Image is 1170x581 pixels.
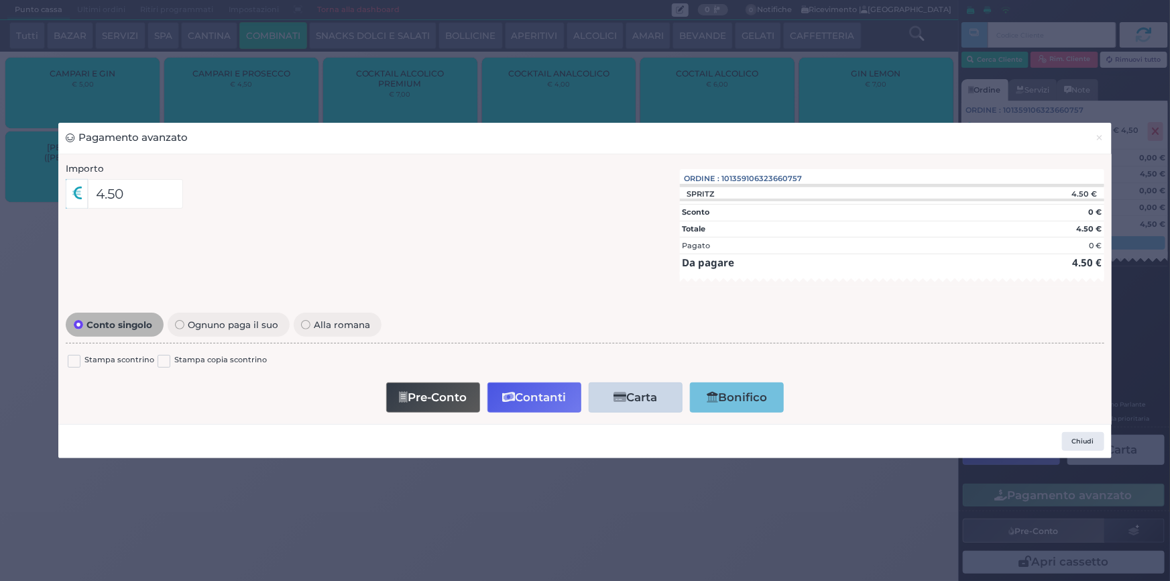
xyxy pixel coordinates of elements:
[1076,224,1102,233] strong: 4.50 €
[1096,130,1104,145] span: ×
[680,189,721,199] div: SPRITZ
[174,354,267,367] label: Stampa copia scontrino
[682,240,710,252] div: Pagato
[589,382,683,413] button: Carta
[310,320,374,329] span: Alla romana
[83,320,156,329] span: Conto singolo
[184,320,282,329] span: Ognuno paga il suo
[1072,256,1102,269] strong: 4.50 €
[682,224,705,233] strong: Totale
[1062,432,1104,451] button: Chiudi
[66,130,188,146] h3: Pagamento avanzato
[1089,240,1102,252] div: 0 €
[722,173,803,184] span: 101359106323660757
[998,189,1104,199] div: 4.50 €
[685,173,720,184] span: Ordine :
[386,382,480,413] button: Pre-Conto
[1088,207,1102,217] strong: 0 €
[66,162,104,175] label: Importo
[1088,123,1111,153] button: Chiudi
[487,382,581,413] button: Contanti
[88,179,184,209] input: Es. 30.99
[682,207,709,217] strong: Sconto
[690,382,784,413] button: Bonifico
[682,256,734,269] strong: Da pagare
[84,354,154,367] label: Stampa scontrino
